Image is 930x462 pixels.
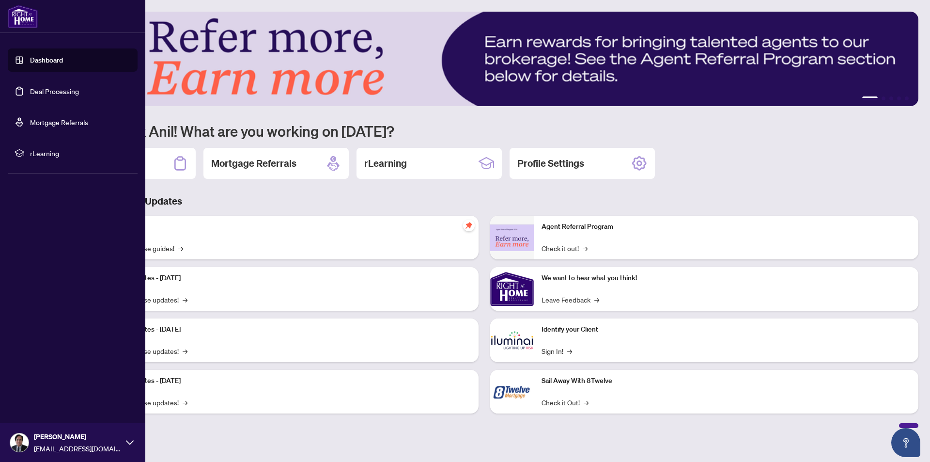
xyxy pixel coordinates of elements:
a: Dashboard [30,56,63,64]
button: 2 [882,96,885,100]
img: logo [8,5,38,28]
button: 3 [889,96,893,100]
h2: rLearning [364,157,407,170]
a: Sign In!→ [542,346,572,356]
span: [PERSON_NAME] [34,431,121,442]
p: We want to hear what you think! [542,273,911,284]
p: Platform Updates - [DATE] [102,324,471,335]
img: Sail Away With 8Twelve [490,370,534,414]
span: pushpin [463,220,475,231]
button: 5 [905,96,909,100]
span: rLearning [30,148,131,159]
img: We want to hear what you think! [490,267,534,311]
h3: Brokerage & Industry Updates [50,194,918,208]
img: Slide 0 [50,12,918,106]
h2: Mortgage Referrals [211,157,296,170]
span: → [594,294,599,305]
img: Agent Referral Program [490,224,534,251]
span: → [183,294,187,305]
button: 4 [897,96,901,100]
a: Check it Out!→ [542,397,589,408]
span: → [183,397,187,408]
a: Mortgage Referrals [30,118,88,127]
span: → [183,346,187,356]
a: Deal Processing [30,87,79,96]
img: Profile Icon [10,433,29,452]
p: Self-Help [102,222,471,232]
span: → [584,397,589,408]
span: → [178,243,183,254]
img: Identify your Client [490,319,534,362]
p: Platform Updates - [DATE] [102,376,471,386]
span: → [583,243,588,254]
p: Agent Referral Program [542,222,911,232]
p: Sail Away With 8Twelve [542,376,911,386]
span: → [567,346,572,356]
h2: Profile Settings [517,157,584,170]
a: Leave Feedback→ [542,294,599,305]
span: [EMAIL_ADDRESS][DOMAIN_NAME] [34,443,121,454]
a: Check it out!→ [542,243,588,254]
button: Open asap [891,428,920,457]
h1: Welcome back Anil! What are you working on [DATE]? [50,122,918,140]
p: Identify your Client [542,324,911,335]
p: Platform Updates - [DATE] [102,273,471,284]
button: 1 [862,96,878,100]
